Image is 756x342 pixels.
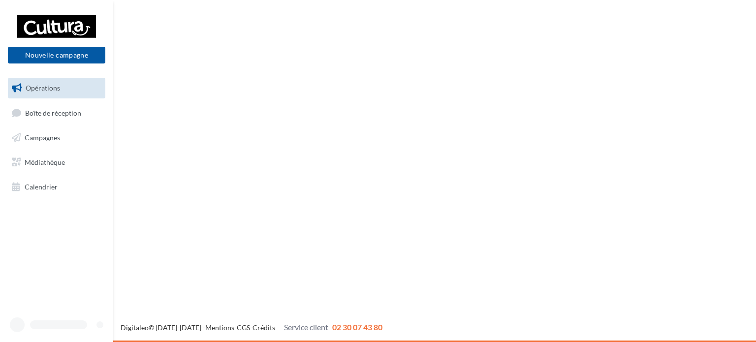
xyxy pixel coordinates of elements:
[25,133,60,142] span: Campagnes
[26,84,60,92] span: Opérations
[6,102,107,124] a: Boîte de réception
[6,78,107,98] a: Opérations
[284,322,328,332] span: Service client
[332,322,382,332] span: 02 30 07 43 80
[6,127,107,148] a: Campagnes
[25,158,65,166] span: Médiathèque
[6,177,107,197] a: Calendrier
[205,323,234,332] a: Mentions
[25,182,58,190] span: Calendrier
[8,47,105,63] button: Nouvelle campagne
[121,323,382,332] span: © [DATE]-[DATE] - - -
[25,108,81,117] span: Boîte de réception
[121,323,149,332] a: Digitaleo
[237,323,250,332] a: CGS
[252,323,275,332] a: Crédits
[6,152,107,173] a: Médiathèque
